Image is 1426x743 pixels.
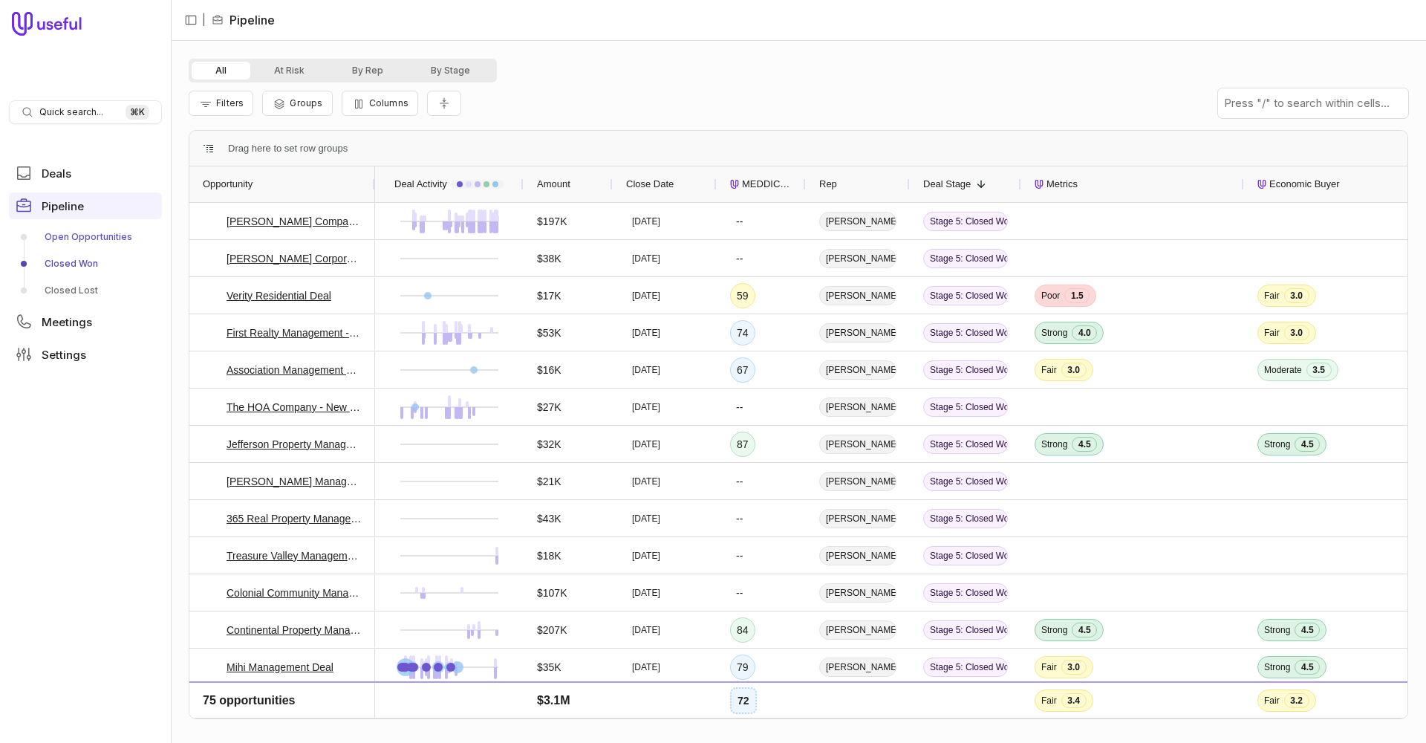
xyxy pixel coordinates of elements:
span: [PERSON_NAME] [819,620,896,640]
a: The HOA Company - New Deal [227,398,362,416]
span: Stage 5: Closed Won [923,509,1008,528]
span: Fair [1041,364,1057,376]
span: Stage 5: Closed Won [923,360,1008,380]
div: $53K [537,324,561,342]
div: -- [736,510,743,528]
div: $32K [537,435,561,453]
span: Fair [1264,290,1280,302]
a: Pipeline [9,192,162,219]
span: Deal Stage [923,175,971,193]
div: MEDDICC Score [730,166,792,202]
span: 4.0 [1295,697,1320,712]
a: Jefferson Property Management Deal [227,435,362,453]
div: Metrics [1035,166,1231,202]
a: Settings [9,341,162,368]
a: Treasure Valley Management Deal [227,547,362,565]
div: 86 [737,695,749,713]
span: Stage 5: Closed Won [923,323,1008,343]
span: [PERSON_NAME] [819,398,896,417]
div: -- [736,212,743,230]
span: Strong [1264,661,1290,673]
div: $38K [537,250,561,267]
span: Strong [1041,438,1067,450]
time: [DATE] [632,476,660,487]
a: Mihi Management Deal [227,658,333,676]
a: Closed Lost [9,279,162,302]
span: Stage 5: Closed Won [923,472,1008,491]
button: Filter Pipeline [189,91,253,116]
span: Moderate [1264,364,1302,376]
span: Stage 5: Closed Won [923,212,1008,231]
input: Press "/" to search within cells... [1218,88,1408,118]
span: [PERSON_NAME] [819,472,896,491]
time: [DATE] [632,401,660,413]
span: 4.5 [1072,623,1097,637]
a: [PERSON_NAME] Management - New Deal [227,473,362,490]
span: [PERSON_NAME] [819,323,896,343]
span: 3.0 [1284,288,1309,303]
div: $16K [537,361,561,379]
time: [DATE] [632,364,660,376]
span: Strong [1264,698,1290,710]
span: [PERSON_NAME] [819,286,896,305]
a: Deals [9,160,162,186]
span: Rep [819,175,837,193]
div: $18K [537,547,561,565]
span: Strong [1264,624,1290,636]
span: 3.0 [1061,363,1087,377]
span: Stage 5: Closed Won [923,583,1008,603]
time: [DATE] [632,513,660,525]
time: [DATE] [632,327,660,339]
time: [DATE] [632,215,660,227]
span: Deals [42,168,71,179]
a: Association Management Group, LLC. Deal [227,361,362,379]
span: [PERSON_NAME] [819,695,896,714]
span: Economic Buyer [1269,175,1340,193]
time: [DATE] [632,661,660,673]
span: | [202,11,206,29]
span: 1.5 [1064,288,1090,303]
div: $207K [537,621,567,639]
div: $21K [537,473,561,490]
span: [PERSON_NAME] [819,509,896,528]
a: Verity Residential Deal [227,287,331,305]
span: Meetings [42,317,92,328]
span: Metrics [1046,175,1078,193]
time: [DATE] [632,624,660,636]
span: 4.5 [1295,437,1320,452]
li: Pipeline [212,11,275,29]
kbd: ⌘ K [126,105,149,120]
span: 3.5 [1306,363,1332,377]
span: 3.0 [1061,660,1087,675]
div: Pipeline submenu [9,225,162,302]
span: 4.5 [1295,660,1320,675]
span: Stage 5: Closed Won [923,435,1008,454]
div: $43K [537,510,561,528]
span: [PERSON_NAME] [819,546,896,565]
a: Town & Country Property Management Deal [227,695,362,713]
button: By Stage [407,62,494,80]
a: First Realty Management - New Deal [227,324,362,342]
time: [DATE] [632,290,660,302]
time: [DATE] [632,550,660,562]
button: All [192,62,250,80]
span: [PERSON_NAME] [819,583,896,603]
span: Stage 5: Closed Won [923,546,1008,565]
span: Settings [42,349,86,360]
button: Group Pipeline [262,91,332,116]
button: At Risk [250,62,328,80]
div: -- [736,250,743,267]
div: -- [736,584,743,602]
span: Close Date [626,175,674,193]
time: [DATE] [632,587,660,599]
span: Amount [537,175,570,193]
time: [DATE] [632,438,660,450]
span: Stage 5: Closed Won [923,658,1008,677]
a: Closed Won [9,252,162,276]
button: Collapse sidebar [180,9,202,31]
a: Meetings [9,308,162,335]
div: 84 [737,621,749,639]
button: By Rep [328,62,407,80]
span: Stage 5: Closed Won [923,249,1008,268]
div: 59 [737,287,749,305]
